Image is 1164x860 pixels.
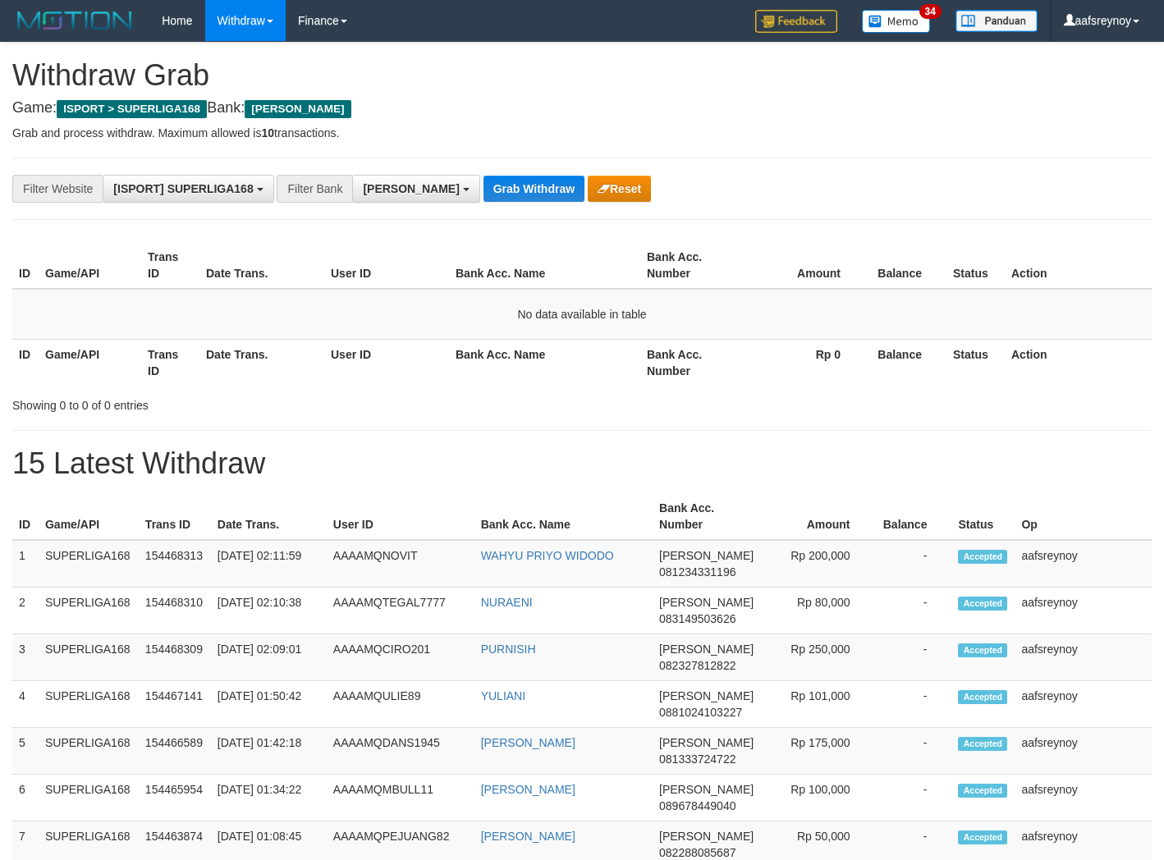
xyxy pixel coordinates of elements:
[211,493,327,540] th: Date Trans.
[103,175,273,203] button: [ISPORT] SUPERLIGA168
[474,493,653,540] th: Bank Acc. Name
[12,588,39,634] td: 2
[363,182,459,195] span: [PERSON_NAME]
[659,783,754,796] span: [PERSON_NAME]
[481,643,536,656] a: PURNISIH
[12,59,1152,92] h1: Withdraw Grab
[12,8,137,33] img: MOTION_logo.png
[760,728,874,775] td: Rp 175,000
[139,493,211,540] th: Trans ID
[327,634,474,681] td: AAAAMQCIRO201
[481,549,614,562] a: WAHYU PRIYO WIDODO
[12,100,1152,117] h4: Game: Bank:
[1015,634,1152,681] td: aafsreynoy
[139,681,211,728] td: 154467141
[760,540,874,588] td: Rp 200,000
[659,689,754,702] span: [PERSON_NAME]
[865,242,946,289] th: Balance
[12,125,1152,141] p: Grab and process withdraw. Maximum allowed is transactions.
[875,681,952,728] td: -
[139,634,211,681] td: 154468309
[659,565,736,579] span: Copy 081234331196 to clipboard
[743,339,865,386] th: Rp 0
[659,643,754,656] span: [PERSON_NAME]
[211,634,327,681] td: [DATE] 02:09:01
[958,784,1007,798] span: Accepted
[659,736,754,749] span: [PERSON_NAME]
[277,175,352,203] div: Filter Bank
[1005,242,1152,289] th: Action
[39,339,141,386] th: Game/API
[327,493,474,540] th: User ID
[39,493,139,540] th: Game/API
[324,242,449,289] th: User ID
[141,339,199,386] th: Trans ID
[951,493,1015,540] th: Status
[449,339,640,386] th: Bank Acc. Name
[141,242,199,289] th: Trans ID
[955,10,1038,32] img: panduan.png
[139,728,211,775] td: 154466589
[862,10,931,33] img: Button%20Memo.svg
[659,830,754,843] span: [PERSON_NAME]
[12,493,39,540] th: ID
[659,799,736,812] span: Copy 089678449040 to clipboard
[1015,775,1152,821] td: aafsreynoy
[12,634,39,681] td: 3
[39,634,139,681] td: SUPERLIGA168
[12,339,39,386] th: ID
[481,830,575,843] a: [PERSON_NAME]
[1015,728,1152,775] td: aafsreynoy
[39,588,139,634] td: SUPERLIGA168
[245,100,351,118] span: [PERSON_NAME]
[261,126,274,140] strong: 10
[324,339,449,386] th: User ID
[199,242,324,289] th: Date Trans.
[211,681,327,728] td: [DATE] 01:50:42
[481,689,525,702] a: YULIANI
[199,339,324,386] th: Date Trans.
[640,242,743,289] th: Bank Acc. Number
[659,752,736,766] span: Copy 081333724722 to clipboard
[958,690,1007,704] span: Accepted
[958,643,1007,657] span: Accepted
[875,775,952,821] td: -
[760,681,874,728] td: Rp 101,000
[139,775,211,821] td: 154465954
[327,588,474,634] td: AAAAMQTEGAL7777
[39,242,141,289] th: Game/API
[958,830,1007,844] span: Accepted
[659,706,742,719] span: Copy 0881024103227 to clipboard
[958,550,1007,564] span: Accepted
[211,588,327,634] td: [DATE] 02:10:38
[327,728,474,775] td: AAAAMQDANS1945
[39,775,139,821] td: SUPERLIGA168
[588,176,651,202] button: Reset
[39,681,139,728] td: SUPERLIGA168
[211,728,327,775] td: [DATE] 01:42:18
[113,182,253,195] span: [ISPORT] SUPERLIGA168
[483,176,584,202] button: Grab Withdraw
[139,540,211,588] td: 154468313
[875,728,952,775] td: -
[875,634,952,681] td: -
[958,737,1007,751] span: Accepted
[653,493,760,540] th: Bank Acc. Number
[12,681,39,728] td: 4
[39,728,139,775] td: SUPERLIGA168
[1005,339,1152,386] th: Action
[449,242,640,289] th: Bank Acc. Name
[12,391,473,414] div: Showing 0 to 0 of 0 entries
[327,540,474,588] td: AAAAMQNOVIT
[919,4,942,19] span: 34
[327,775,474,821] td: AAAAMQMBULL11
[211,540,327,588] td: [DATE] 02:11:59
[12,242,39,289] th: ID
[659,846,736,859] span: Copy 082288085687 to clipboard
[640,339,743,386] th: Bank Acc. Number
[12,289,1152,340] td: No data available in table
[481,596,533,609] a: NURAENI
[659,659,736,672] span: Copy 082327812822 to clipboard
[875,540,952,588] td: -
[659,612,736,625] span: Copy 083149503626 to clipboard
